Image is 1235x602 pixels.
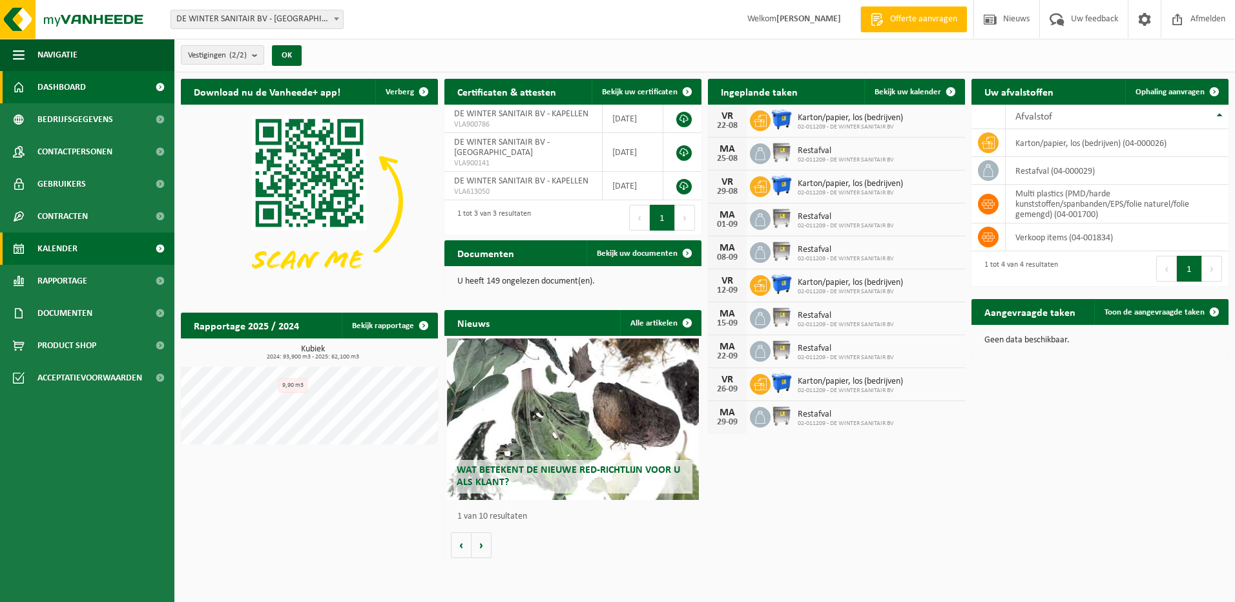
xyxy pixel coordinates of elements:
span: Vestigingen [188,46,247,65]
a: Offerte aanvragen [860,6,967,32]
button: Vorige [451,532,472,558]
td: [DATE] [603,105,663,133]
span: DE WINTER SANITAIR BV - KAPELLEN [454,176,588,186]
button: Verberg [375,79,437,105]
span: Dashboard [37,71,86,103]
div: 29-08 [714,187,740,196]
span: 2024: 93,900 m3 - 2025: 62,100 m3 [187,354,438,360]
img: Download de VHEPlus App [181,105,438,298]
span: Contracten [37,200,88,233]
span: Contactpersonen [37,136,112,168]
button: Previous [1156,256,1177,282]
span: 02-011209 - DE WINTER SANITAIR BV [798,255,894,263]
div: 15-09 [714,319,740,328]
div: 29-09 [714,418,740,427]
h2: Rapportage 2025 / 2024 [181,313,312,338]
div: VR [714,111,740,121]
span: DE WINTER SANITAIR BV - BRASSCHAAT [171,10,343,28]
img: WB-1100-HPE-BE-01 [771,273,793,295]
span: Karton/papier, los (bedrijven) [798,179,903,189]
span: 02-011209 - DE WINTER SANITAIR BV [798,123,903,131]
a: Bekijk uw documenten [586,240,700,266]
span: 02-011209 - DE WINTER SANITAIR BV [798,354,894,362]
div: 9,90 m3 [278,379,307,393]
span: 02-011209 - DE WINTER SANITAIR BV [798,288,903,296]
button: Volgende [472,532,492,558]
span: DE WINTER SANITAIR BV - BRASSCHAAT [171,10,344,29]
span: Bedrijfsgegevens [37,103,113,136]
span: VLA900786 [454,119,592,130]
div: VR [714,276,740,286]
div: MA [714,243,740,253]
td: [DATE] [603,172,663,200]
span: Bekijk uw documenten [597,249,678,258]
a: Wat betekent de nieuwe RED-richtlijn voor u als klant? [447,338,699,500]
span: Rapportage [37,265,87,297]
img: WB-1100-GAL-GY-02 [771,240,793,262]
img: WB-1100-GAL-GY-02 [771,339,793,361]
button: 1 [1177,256,1202,282]
div: MA [714,408,740,418]
h2: Aangevraagde taken [971,299,1088,324]
span: Bekijk uw kalender [875,88,941,96]
button: 1 [650,205,675,231]
a: Ophaling aanvragen [1125,79,1227,105]
p: Geen data beschikbaar. [984,336,1216,345]
h2: Certificaten & attesten [444,79,569,104]
p: U heeft 149 ongelezen document(en). [457,277,689,286]
strong: [PERSON_NAME] [776,14,841,24]
h3: Kubiek [187,345,438,360]
button: Previous [629,205,650,231]
span: Wat betekent de nieuwe RED-richtlijn voor u als klant? [457,465,680,488]
span: VLA900141 [454,158,592,169]
h2: Ingeplande taken [708,79,811,104]
div: 1 tot 4 van 4 resultaten [978,254,1058,283]
div: 22-08 [714,121,740,130]
img: WB-1100-HPE-BE-01 [771,109,793,130]
span: Karton/papier, los (bedrijven) [798,113,903,123]
a: Toon de aangevraagde taken [1094,299,1227,325]
img: WB-1100-GAL-GY-02 [771,141,793,163]
div: 26-09 [714,385,740,394]
h2: Nieuws [444,310,503,335]
img: WB-1100-HPE-BE-01 [771,372,793,394]
span: Karton/papier, los (bedrijven) [798,278,903,288]
span: Karton/papier, los (bedrijven) [798,377,903,387]
span: Acceptatievoorwaarden [37,362,142,394]
td: multi plastics (PMD/harde kunststoffen/spanbanden/EPS/folie naturel/folie gemengd) (04-001700) [1006,185,1229,223]
span: VLA613050 [454,187,592,197]
h2: Documenten [444,240,527,265]
span: Gebruikers [37,168,86,200]
span: Ophaling aanvragen [1136,88,1205,96]
span: Documenten [37,297,92,329]
div: MA [714,342,740,352]
span: DE WINTER SANITAIR BV - KAPELLEN [454,109,588,119]
td: karton/papier, los (bedrijven) (04-000026) [1006,129,1229,157]
button: Next [675,205,695,231]
span: Restafval [798,410,894,420]
td: [DATE] [603,133,663,172]
count: (2/2) [229,51,247,59]
a: Bekijk rapportage [342,313,437,338]
div: VR [714,375,740,385]
div: MA [714,309,740,319]
div: 22-09 [714,352,740,361]
span: Restafval [798,146,894,156]
span: 02-011209 - DE WINTER SANITAIR BV [798,420,894,428]
td: restafval (04-000029) [1006,157,1229,185]
span: Navigatie [37,39,78,71]
span: 02-011209 - DE WINTER SANITAIR BV [798,189,903,197]
h2: Download nu de Vanheede+ app! [181,79,353,104]
div: 25-08 [714,154,740,163]
a: Alle artikelen [620,310,700,336]
div: MA [714,144,740,154]
span: Bekijk uw certificaten [602,88,678,96]
span: Verberg [386,88,414,96]
span: 02-011209 - DE WINTER SANITAIR BV [798,222,894,230]
span: Product Shop [37,329,96,362]
a: Bekijk uw kalender [864,79,964,105]
a: Bekijk uw certificaten [592,79,700,105]
img: WB-1100-GAL-GY-02 [771,207,793,229]
span: 02-011209 - DE WINTER SANITAIR BV [798,321,894,329]
div: 01-09 [714,220,740,229]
